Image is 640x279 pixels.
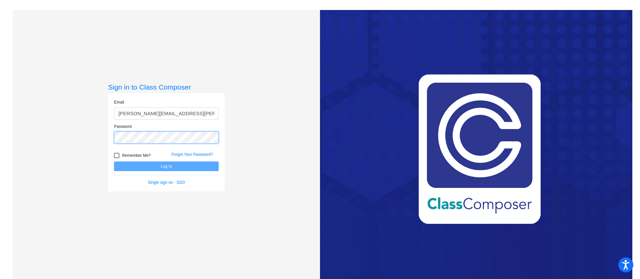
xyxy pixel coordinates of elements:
[114,124,132,130] label: Password
[114,99,124,105] label: Email
[114,161,219,171] button: Log In
[148,180,185,185] a: Single sign on - SSO
[171,152,213,157] a: Forgot Your Password?
[122,151,151,159] span: Remember Me?
[108,83,225,91] h3: Sign in to Class Composer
